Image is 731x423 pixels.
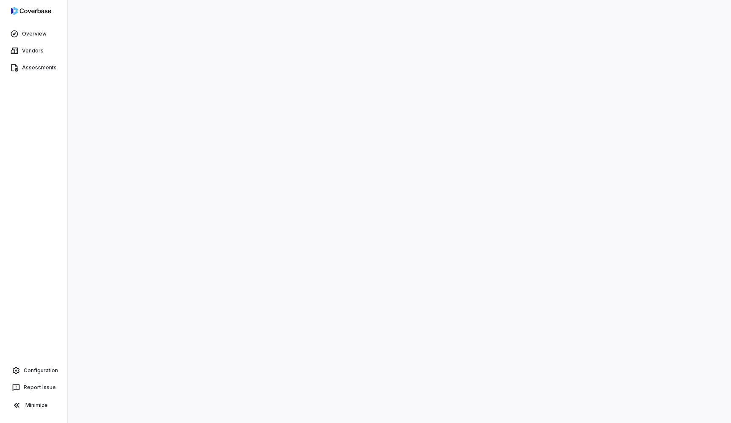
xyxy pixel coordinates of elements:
[3,363,64,378] a: Configuration
[2,43,66,58] a: Vendors
[11,7,51,15] img: logo-D7KZi-bG.svg
[2,60,66,75] a: Assessments
[2,26,66,41] a: Overview
[3,397,64,414] button: Minimize
[3,380,64,395] button: Report Issue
